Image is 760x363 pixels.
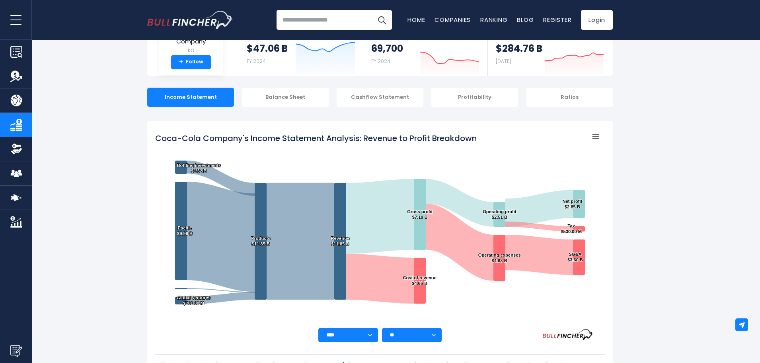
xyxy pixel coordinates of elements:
[561,224,582,234] text: Tax $530.00 M
[171,55,211,69] a: +Follow
[239,24,363,76] a: Revenue $47.06 B FY 2024
[543,16,571,24] a: Register
[431,88,518,107] div: Profitability
[147,11,233,29] a: Go to homepage
[372,10,392,30] button: Search
[247,42,288,55] strong: $47.06 B
[563,199,583,209] text: Net profit $2.85 B
[177,226,193,236] text: Pacific $9.99 B
[488,24,612,76] a: Market Capitalization $284.76 B [DATE]
[177,163,221,173] text: Bottling investments $1.32 B
[147,88,234,107] div: Income Statement
[166,47,216,54] small: KO
[517,16,534,24] a: Blog
[155,129,605,328] svg: Coca-Cola Company's Income Statement Analysis: Revenue to Profit Breakdown
[166,32,216,45] span: Coca-Cola Company
[337,88,423,107] div: Cashflow Statement
[242,88,329,107] div: Balance Sheet
[526,88,613,107] div: Ratios
[177,295,210,306] text: Global Ventures $781.00 M
[480,16,507,24] a: Ranking
[331,236,350,246] text: Revenue $11.85 B
[155,133,477,144] tspan: Coca-Cola Company's Income Statement Analysis: Revenue to Profit Breakdown
[483,209,516,220] text: Operating profit $2.51 B
[407,16,425,24] a: Home
[251,236,271,246] text: Products $11.85 B
[403,275,437,286] text: Cost of revenue $4.66 B
[478,253,521,263] text: Operating expenses $4.68 B
[567,252,583,262] text: SG&A $3.60 B
[581,10,613,30] a: Login
[179,59,183,66] strong: +
[496,42,542,55] strong: $284.76 B
[247,58,266,65] small: FY 2024
[371,42,403,55] strong: 69,700
[407,209,433,220] text: Gross profit $7.19 B
[10,143,22,155] img: Ownership
[371,58,390,65] small: FY 2024
[147,11,233,29] img: Bullfincher logo
[496,58,511,65] small: [DATE]
[363,24,487,76] a: Employees 69,700 FY 2024
[435,16,471,24] a: Companies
